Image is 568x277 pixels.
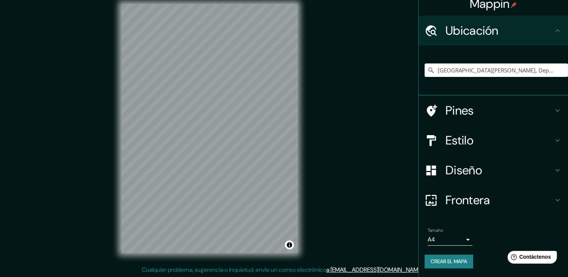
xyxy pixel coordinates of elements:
[428,234,472,246] div: A4
[502,248,560,269] iframe: Help widget launcher
[121,4,298,253] canvas: Mapa
[446,23,553,38] h4: Ubicación
[428,227,443,234] label: Tamaño
[419,185,568,215] div: Frontera
[326,266,423,274] a: a [EMAIL_ADDRESS][DOMAIN_NAME]
[446,163,553,178] h4: Diseño
[511,2,517,8] img: pin-icon.png
[425,255,473,268] button: Crear el mapa
[285,240,294,249] button: Alternar atribución
[419,96,568,125] div: Pines
[419,155,568,185] div: Diseño
[419,125,568,155] div: Estilo
[142,265,424,274] p: Cualquier problema, sugerencia o inquietud, envíe un correo electrónico .
[446,193,553,208] h4: Frontera
[446,133,553,148] h4: Estilo
[431,257,467,266] font: Crear el mapa
[419,16,568,46] div: Ubicación
[425,63,568,77] input: Elige tu ciudad o área
[446,103,553,118] h4: Pines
